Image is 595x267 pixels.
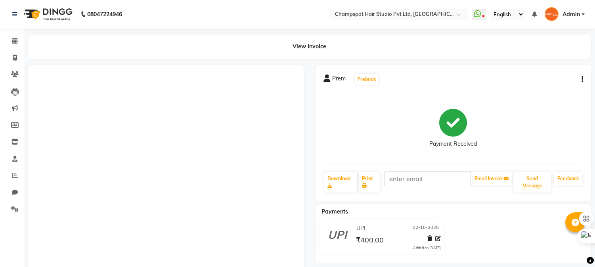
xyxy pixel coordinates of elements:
iframe: chat widget [562,235,587,259]
span: Admin [562,10,580,19]
div: Added on [DATE] [413,245,441,251]
button: Prebook [355,74,378,85]
img: logo [20,3,75,25]
a: Feedback [554,172,582,185]
span: 02-10-2025 [413,224,439,233]
div: Payment Received [429,140,477,148]
button: Send Message [513,172,551,193]
span: ₹400.00 [356,235,384,246]
span: Prem [332,74,346,86]
a: Download [324,172,357,193]
span: UPI [356,224,365,233]
span: Payments [321,208,348,215]
b: 08047224946 [87,3,122,25]
input: enter email [384,171,471,186]
img: Admin [545,7,559,21]
button: Email Invoice [471,172,512,185]
a: Print [359,172,380,193]
div: View Invoice [28,34,591,59]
